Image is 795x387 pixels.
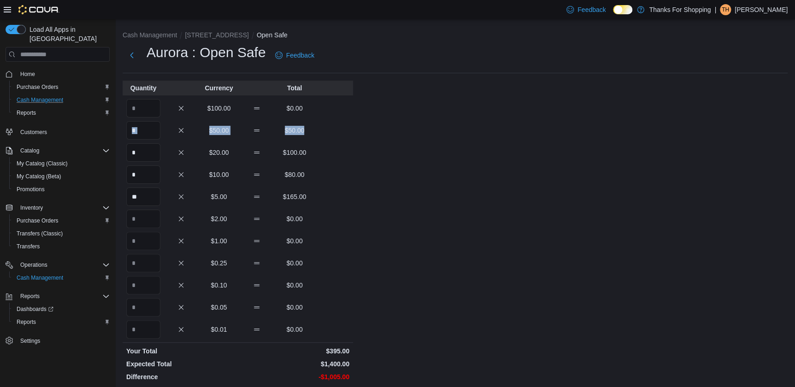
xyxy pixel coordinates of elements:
[13,317,110,328] span: Reports
[123,46,141,64] button: Next
[26,25,110,43] span: Load All Apps in [GEOGRAPHIC_DATA]
[17,202,47,213] button: Inventory
[277,258,312,268] p: $0.00
[9,170,113,183] button: My Catalog (Beta)
[17,83,59,91] span: Purchase Orders
[563,0,609,19] a: Feedback
[271,46,318,64] a: Feedback
[13,215,62,226] a: Purchase Orders
[735,4,788,15] p: [PERSON_NAME]
[202,126,236,135] p: $50.00
[13,171,110,182] span: My Catalog (Beta)
[126,210,160,228] input: Quantity
[202,281,236,290] p: $0.10
[123,30,788,41] nav: An example of EuiBreadcrumbs
[9,81,113,94] button: Purchase Orders
[126,372,236,381] p: Difference
[17,173,61,180] span: My Catalog (Beta)
[126,99,160,117] input: Quantity
[126,121,160,140] input: Quantity
[20,261,47,269] span: Operations
[126,359,236,369] p: Expected Total
[6,64,110,371] nav: Complex example
[20,70,35,78] span: Home
[9,227,113,240] button: Transfers (Classic)
[13,304,57,315] a: Dashboards
[2,125,113,138] button: Customers
[126,254,160,272] input: Quantity
[126,165,160,184] input: Quantity
[277,104,312,113] p: $0.00
[202,192,236,201] p: $5.00
[13,184,110,195] span: Promotions
[17,127,51,138] a: Customers
[13,215,110,226] span: Purchase Orders
[277,325,312,334] p: $0.00
[126,298,160,317] input: Quantity
[17,305,53,313] span: Dashboards
[649,4,711,15] p: Thanks For Shopping
[17,109,36,117] span: Reports
[240,372,349,381] p: -$1,005.00
[13,272,110,283] span: Cash Management
[17,217,59,224] span: Purchase Orders
[2,201,113,214] button: Inventory
[9,157,113,170] button: My Catalog (Classic)
[277,192,312,201] p: $165.00
[20,147,39,154] span: Catalog
[147,43,266,62] h1: Aurora : Open Safe
[126,188,160,206] input: Quantity
[13,272,67,283] a: Cash Management
[13,82,110,93] span: Purchase Orders
[126,83,160,93] p: Quantity
[9,183,113,196] button: Promotions
[13,94,67,106] a: Cash Management
[20,129,47,136] span: Customers
[9,94,113,106] button: Cash Management
[17,96,63,104] span: Cash Management
[17,230,63,237] span: Transfers (Classic)
[13,158,71,169] a: My Catalog (Classic)
[722,4,729,15] span: TH
[17,291,43,302] button: Reports
[126,143,160,162] input: Quantity
[277,214,312,223] p: $0.00
[2,258,113,271] button: Operations
[13,228,66,239] a: Transfers (Classic)
[202,325,236,334] p: $0.01
[240,359,349,369] p: $1,400.00
[202,303,236,312] p: $0.05
[17,145,43,156] button: Catalog
[277,236,312,246] p: $0.00
[2,290,113,303] button: Reports
[13,158,110,169] span: My Catalog (Classic)
[257,31,288,39] button: Open Safe
[13,241,110,252] span: Transfers
[17,291,110,302] span: Reports
[2,144,113,157] button: Catalog
[13,94,110,106] span: Cash Management
[577,5,606,14] span: Feedback
[17,202,110,213] span: Inventory
[17,274,63,281] span: Cash Management
[13,171,65,182] a: My Catalog (Beta)
[202,170,236,179] p: $10.00
[277,281,312,290] p: $0.00
[277,170,312,179] p: $80.00
[126,346,236,356] p: Your Total
[17,259,51,270] button: Operations
[13,241,43,252] a: Transfers
[13,82,62,93] a: Purchase Orders
[277,303,312,312] p: $0.00
[277,126,312,135] p: $50.00
[17,335,110,346] span: Settings
[240,346,349,356] p: $395.00
[126,320,160,339] input: Quantity
[17,318,36,326] span: Reports
[202,83,236,93] p: Currency
[286,51,314,60] span: Feedback
[17,126,110,137] span: Customers
[9,240,113,253] button: Transfers
[20,293,40,300] span: Reports
[20,204,43,211] span: Inventory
